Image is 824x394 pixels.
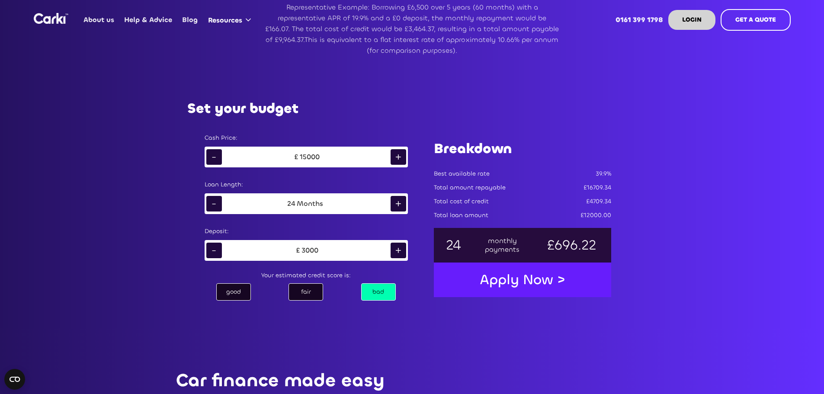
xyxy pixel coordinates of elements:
div: Months [295,199,325,208]
div: - [206,243,222,258]
a: LOGIN [668,10,715,30]
a: GET A QUOTE [721,9,791,31]
a: Help & Advice [119,3,177,37]
div: £696.22 [543,241,600,250]
p: Car finance made easy [176,371,400,391]
div: 15000 [300,153,320,161]
h1: Breakdown [434,139,611,158]
div: £ [292,153,300,161]
div: 3000 [301,246,318,255]
div: Resources [208,16,242,25]
div: Cash Price: [205,134,408,142]
button: Open CMP widget [4,369,25,390]
div: + [391,149,406,165]
a: Blog [177,3,203,37]
div: Best available rate [434,170,490,178]
div: £4709.34 [586,197,611,206]
div: + [391,243,406,258]
div: Resources [203,3,260,36]
strong: LOGIN [682,16,702,24]
a: Apply Now > [471,266,574,293]
a: home [34,13,68,24]
a: About us [79,3,119,37]
div: Your estimated credit score is: [196,269,417,282]
div: £16709.34 [584,183,611,192]
strong: GET A QUOTE [735,16,776,24]
div: Total cost of credit [434,197,489,206]
div: Total amount repayable [434,183,506,192]
img: Logo [34,13,68,24]
div: 24 [287,199,295,208]
div: 24 [445,241,462,250]
div: + [391,196,406,211]
strong: 0161 399 1798 [616,15,663,24]
a: 0161 399 1798 [610,3,668,37]
div: Deposit: [205,227,408,236]
h2: Set your budget [187,101,298,116]
div: £12000.00 [580,211,611,220]
div: Total loan amount [434,211,488,220]
div: 39.9% [596,170,611,178]
div: - [206,196,222,211]
div: monthly payments [484,237,520,254]
div: £ [294,246,301,255]
div: Loan Length: [205,180,408,189]
div: - [206,149,222,165]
